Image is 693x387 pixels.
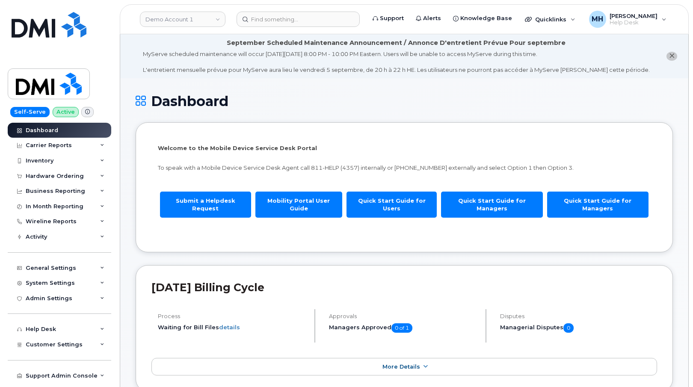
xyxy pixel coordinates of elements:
[441,192,542,218] a: Quick Start Guide for Managers
[382,363,420,370] span: More Details
[151,281,657,294] h2: [DATE] Billing Cycle
[391,323,412,333] span: 0 of 1
[227,38,566,47] div: September Scheduled Maintenance Announcement / Annonce D'entretient Prévue Pour septembre
[563,323,574,333] span: 0
[143,50,650,74] div: MyServe scheduled maintenance will occur [DATE][DATE] 8:00 PM - 10:00 PM Eastern. Users will be u...
[329,313,478,319] h4: Approvals
[158,144,651,152] p: Welcome to the Mobile Device Service Desk Portal
[158,323,307,331] li: Waiting for Bill Files
[158,164,651,172] p: To speak with a Mobile Device Service Desk Agent call 811-HELP (4357) internally or [PHONE_NUMBER...
[666,52,677,61] button: close notification
[500,323,657,333] h5: Managerial Disputes
[329,323,478,333] h5: Managers Approved
[547,192,649,218] a: Quick Start Guide for Managers
[255,192,342,218] a: Mobility Portal User Guide
[160,192,251,218] a: Submit a Helpdesk Request
[219,324,240,331] a: details
[346,192,437,218] a: Quick Start Guide for Users
[158,313,307,319] h4: Process
[500,313,657,319] h4: Disputes
[136,94,673,109] h1: Dashboard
